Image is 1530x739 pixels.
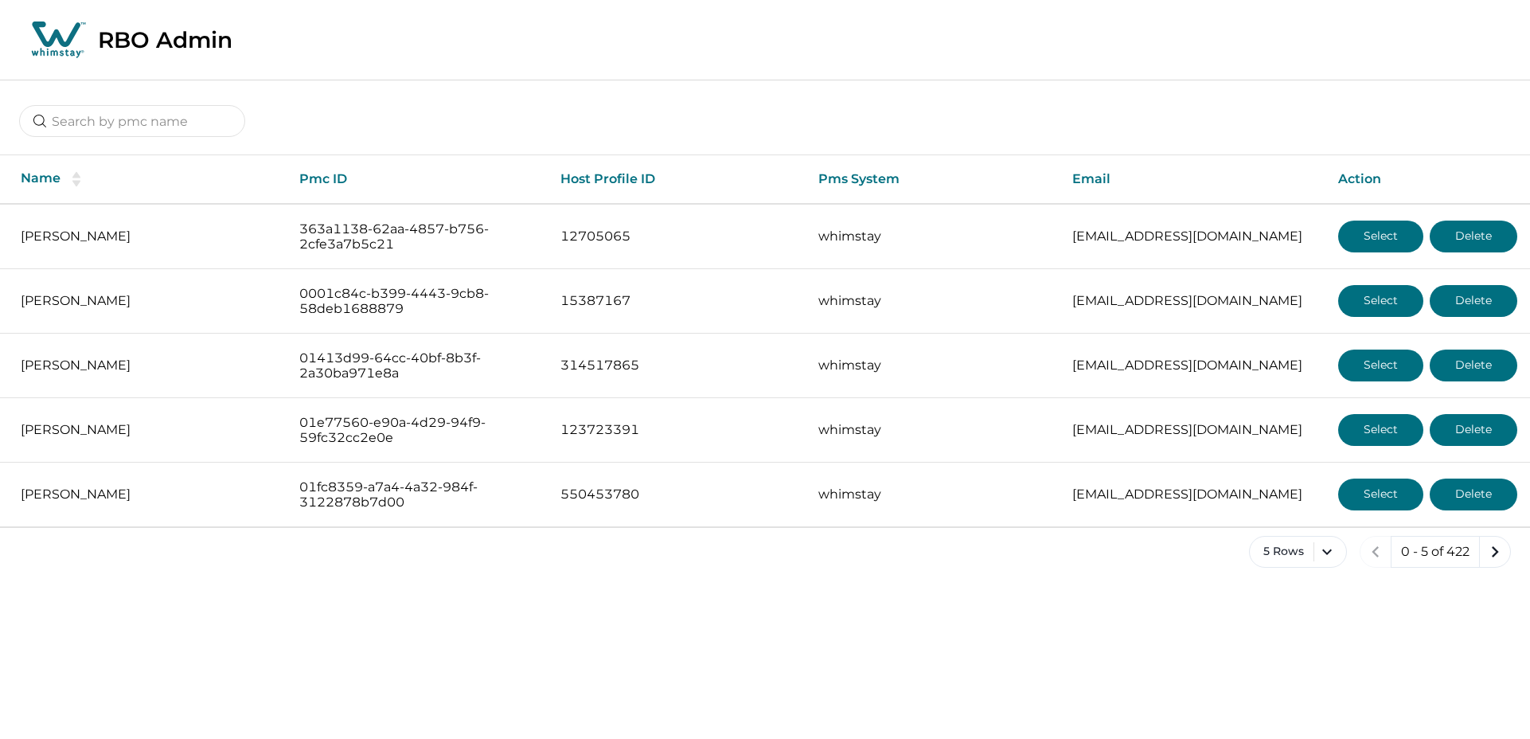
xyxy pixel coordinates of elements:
button: Select [1338,350,1423,381]
button: Select [1338,221,1423,252]
button: Delete [1430,414,1517,446]
p: [EMAIL_ADDRESS][DOMAIN_NAME] [1072,229,1313,244]
p: [PERSON_NAME] [21,293,274,309]
p: 0 - 5 of 422 [1401,544,1470,560]
th: Email [1060,155,1325,204]
p: RBO Admin [98,26,232,53]
th: Host Profile ID [548,155,806,204]
p: 01fc8359-a7a4-4a32-984f-3122878b7d00 [299,479,535,510]
th: Pms System [806,155,1060,204]
button: Delete [1430,285,1517,317]
button: Delete [1430,479,1517,510]
p: 550453780 [560,487,793,502]
p: whimstay [818,487,1047,502]
p: whimstay [818,229,1047,244]
p: whimstay [818,293,1047,309]
p: 0001c84c-b399-4443-9cb8-58deb1688879 [299,286,535,317]
button: Select [1338,285,1423,317]
button: Select [1338,414,1423,446]
th: Pmc ID [287,155,548,204]
p: 123723391 [560,422,793,438]
p: [PERSON_NAME] [21,229,274,244]
button: 0 - 5 of 422 [1391,536,1480,568]
p: 363a1138-62aa-4857-b756-2cfe3a7b5c21 [299,221,535,252]
p: [PERSON_NAME] [21,422,274,438]
p: 15387167 [560,293,793,309]
p: 12705065 [560,229,793,244]
p: [EMAIL_ADDRESS][DOMAIN_NAME] [1072,293,1313,309]
p: [PERSON_NAME] [21,487,274,502]
th: Action [1325,155,1530,204]
p: 01413d99-64cc-40bf-8b3f-2a30ba971e8a [299,350,535,381]
p: whimstay [818,422,1047,438]
button: Delete [1430,350,1517,381]
button: Select [1338,479,1423,510]
p: [EMAIL_ADDRESS][DOMAIN_NAME] [1072,422,1313,438]
button: next page [1479,536,1511,568]
p: [EMAIL_ADDRESS][DOMAIN_NAME] [1072,358,1313,373]
button: sorting [60,171,92,187]
button: 5 Rows [1249,536,1347,568]
button: Delete [1430,221,1517,252]
p: [PERSON_NAME] [21,358,274,373]
p: [EMAIL_ADDRESS][DOMAIN_NAME] [1072,487,1313,502]
p: whimstay [818,358,1047,373]
button: previous page [1360,536,1391,568]
p: 314517865 [560,358,793,373]
input: Search by pmc name [19,105,245,137]
p: 01e77560-e90a-4d29-94f9-59fc32cc2e0e [299,415,535,446]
